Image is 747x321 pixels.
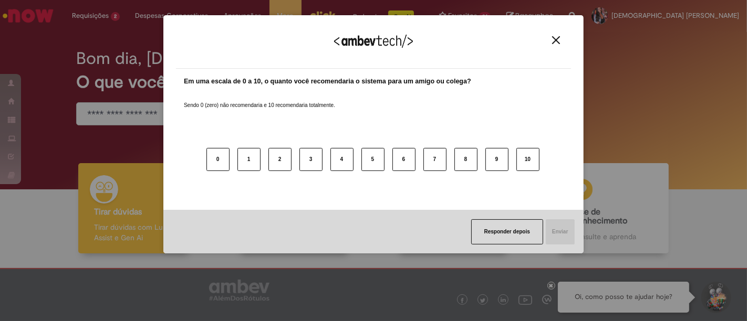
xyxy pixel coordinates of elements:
[184,77,471,87] label: Em uma escala de 0 a 10, o quanto você recomendaria o sistema para um amigo ou colega?
[361,148,385,171] button: 5
[206,148,230,171] button: 0
[552,36,560,44] img: Close
[454,148,478,171] button: 8
[471,219,543,244] button: Responder depois
[237,148,261,171] button: 1
[268,148,292,171] button: 2
[392,148,416,171] button: 6
[184,89,335,109] label: Sendo 0 (zero) não recomendaria e 10 recomendaria totalmente.
[299,148,323,171] button: 3
[423,148,447,171] button: 7
[516,148,539,171] button: 10
[549,36,563,45] button: Close
[330,148,354,171] button: 4
[485,148,509,171] button: 9
[334,35,413,48] img: Logo Ambevtech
